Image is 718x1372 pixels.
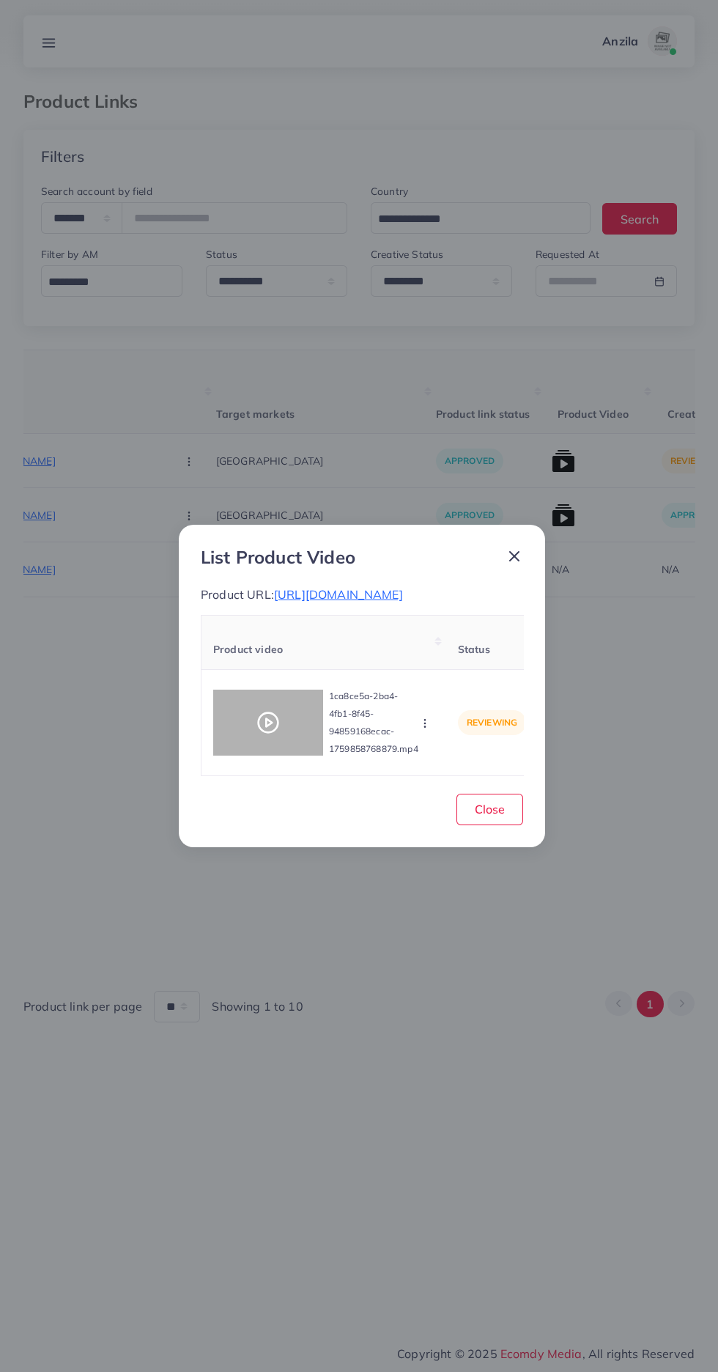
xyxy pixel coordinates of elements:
p: Product URL: [201,586,523,603]
span: Status [458,643,490,656]
p: 1ca8ce5a-2ba4-4fb1-8f45-94859168ecac-1759858768879.mp4 [329,687,418,758]
span: [URL][DOMAIN_NAME] [274,587,403,602]
span: Product video [213,643,283,656]
h3: List Product Video [201,547,355,568]
p: reviewing [458,710,526,735]
button: Close [456,794,523,825]
span: Close [475,802,505,816]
